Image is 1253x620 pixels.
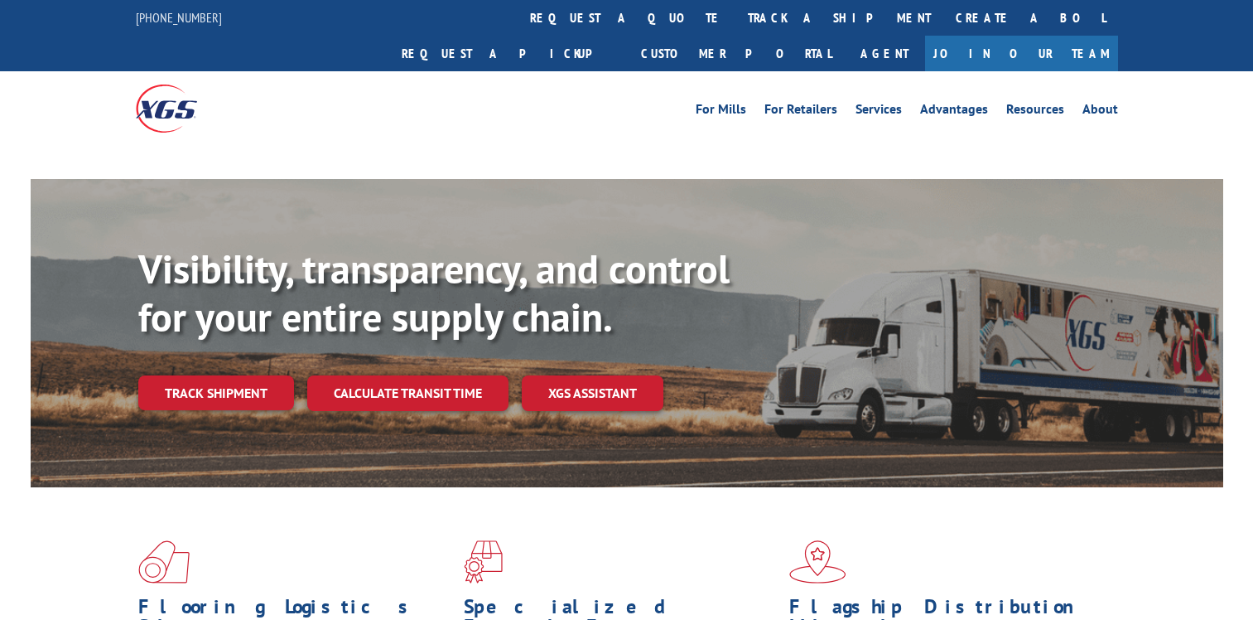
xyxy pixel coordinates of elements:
a: Request a pickup [389,36,629,71]
a: [PHONE_NUMBER] [136,9,222,26]
a: Services [855,103,902,121]
a: Join Our Team [925,36,1118,71]
a: Agent [844,36,925,71]
b: Visibility, transparency, and control for your entire supply chain. [138,243,730,342]
a: Advantages [920,103,988,121]
a: Customer Portal [629,36,844,71]
a: Track shipment [138,375,294,410]
a: For Mills [696,103,746,121]
a: XGS ASSISTANT [522,375,663,411]
img: xgs-icon-total-supply-chain-intelligence-red [138,540,190,584]
img: xgs-icon-flagship-distribution-model-red [789,540,846,584]
a: For Retailers [764,103,837,121]
a: Calculate transit time [307,375,508,411]
img: xgs-icon-focused-on-flooring-red [464,540,503,584]
a: About [1082,103,1118,121]
a: Resources [1006,103,1064,121]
